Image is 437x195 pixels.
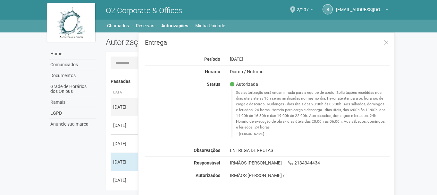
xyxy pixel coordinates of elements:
[194,148,220,153] strong: Observações
[161,21,188,30] a: Autorizações
[230,173,390,178] div: IRMÃOS [PERSON_NAME] /
[225,56,395,62] div: [DATE]
[49,119,96,129] a: Anuncie sua marca
[194,160,220,165] strong: Responsável
[195,21,225,30] a: Minha Unidade
[196,173,220,178] strong: Autorizados
[204,57,220,62] strong: Período
[111,79,386,84] h4: Passadas
[49,97,96,108] a: Ramais
[113,140,137,147] div: [DATE]
[47,3,95,42] img: logo.jpg
[323,4,333,14] a: r
[336,1,384,12] span: recepcao@benassirio.com.br
[111,87,139,98] th: Data
[107,21,129,30] a: Chamados
[106,6,182,15] span: O2 Corporate & Offices
[136,21,154,30] a: Reservas
[225,160,395,166] div: IRMÃOS [PERSON_NAME] 2134344434
[49,59,96,70] a: Comunicados
[113,177,137,183] div: [DATE]
[225,69,395,75] div: Diurno / Noturno
[49,70,96,81] a: Documentos
[113,122,137,129] div: [DATE]
[297,8,313,13] a: 2/207
[231,89,390,137] blockquote: Sua autorização será encaminhada para a equipe de apoio. Solicitações recebidas nos dias úteis at...
[49,49,96,59] a: Home
[230,81,258,87] span: Autorizada
[297,1,309,12] span: 2/207
[205,69,220,74] strong: Horário
[145,39,390,46] h3: Entrega
[49,108,96,119] a: LGPD
[207,82,220,87] strong: Status
[113,104,137,110] div: [DATE]
[225,147,395,153] div: ENTREGA DE FRUTAS
[49,81,96,97] a: Grade de Horários dos Ônibus
[236,132,386,136] footer: [PERSON_NAME]
[113,159,137,165] div: [DATE]
[336,8,388,13] a: [EMAIL_ADDRESS][DOMAIN_NAME]
[106,37,243,47] h2: Autorizações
